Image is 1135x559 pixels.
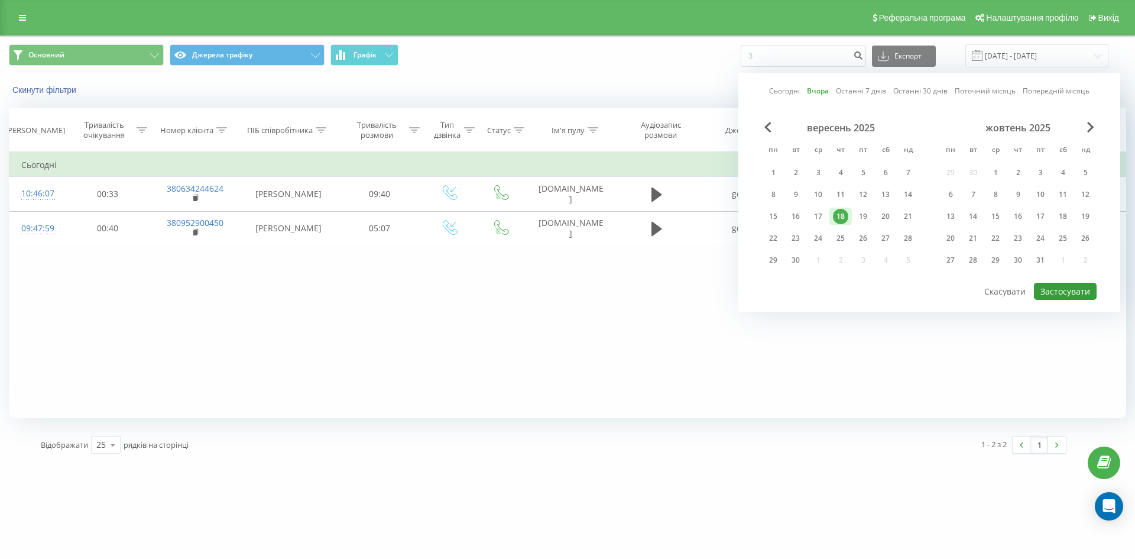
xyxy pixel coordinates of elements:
div: 23 [1010,231,1026,246]
div: Ім'я пулу [552,125,585,135]
div: пн 20 жовт 2025 р. [939,230,962,247]
td: [PERSON_NAME] [240,177,336,211]
div: вт 16 вер 2025 р. [784,208,807,225]
div: 7 [965,187,981,202]
div: ср 17 вер 2025 р. [807,208,829,225]
td: 00:33 [64,177,151,211]
div: Тривалість розмови [347,120,406,140]
div: 22 [988,231,1003,246]
a: Попередній місяць [1023,85,1089,96]
button: Джерела трафіку [170,44,325,66]
div: 21 [900,209,916,224]
div: 4 [1055,165,1071,180]
div: 19 [1078,209,1093,224]
div: 16 [1010,209,1026,224]
abbr: понеділок [764,142,782,160]
td: 05:07 [336,211,423,245]
td: google [698,211,791,245]
div: 1 - 2 з 2 [981,438,1007,450]
abbr: п’ятниця [854,142,872,160]
div: сб 25 жовт 2025 р. [1052,230,1074,247]
div: пн 27 жовт 2025 р. [939,251,962,269]
button: Основний [9,44,164,66]
span: Вихід [1098,13,1119,22]
td: 00:40 [64,211,151,245]
a: 380634244624 [167,183,223,194]
div: 12 [855,187,871,202]
div: жовтень 2025 [939,122,1097,134]
div: вт 30 вер 2025 р. [784,251,807,269]
div: 27 [943,253,958,268]
div: Тривалість очікування [75,120,134,140]
div: 9 [788,187,803,202]
div: ср 1 жовт 2025 р. [984,164,1007,182]
div: вт 21 жовт 2025 р. [962,230,984,247]
div: 6 [943,187,958,202]
div: 12 [1078,187,1093,202]
abbr: неділя [1076,142,1094,160]
div: Номер клієнта [160,125,213,135]
div: 22 [766,231,781,246]
a: Останні 30 днів [893,85,948,96]
div: Тип дзвінка [433,120,461,140]
span: Основний [28,50,64,60]
td: [PERSON_NAME] [240,211,336,245]
a: Сьогодні [769,85,800,96]
td: 09:40 [336,177,423,211]
div: сб 13 вер 2025 р. [874,186,897,203]
abbr: п’ятниця [1032,142,1049,160]
div: сб 27 вер 2025 р. [874,230,897,247]
div: нд 14 вер 2025 р. [897,186,919,203]
abbr: субота [877,142,894,160]
div: 10 [1033,187,1048,202]
div: нд 28 вер 2025 р. [897,230,919,247]
div: 11 [833,187,848,202]
div: 30 [1010,253,1026,268]
button: Скинути фільтри [9,85,82,95]
div: вт 7 жовт 2025 р. [962,186,984,203]
div: пн 13 жовт 2025 р. [939,208,962,225]
abbr: вівторок [964,142,982,160]
div: 21 [965,231,981,246]
div: пн 22 вер 2025 р. [762,230,784,247]
input: Пошук за номером [741,46,866,67]
div: нд 7 вер 2025 р. [897,164,919,182]
span: рядків на сторінці [124,440,189,450]
div: 25 [1055,231,1071,246]
div: чт 23 жовт 2025 р. [1007,230,1029,247]
div: ср 24 вер 2025 р. [807,230,829,247]
a: Вчора [807,85,829,96]
div: вт 28 жовт 2025 р. [962,251,984,269]
div: 18 [1055,209,1071,224]
div: [PERSON_NAME] [5,125,65,135]
div: ср 3 вер 2025 р. [807,164,829,182]
div: 14 [900,187,916,202]
div: нд 12 жовт 2025 р. [1074,186,1097,203]
div: 10 [810,187,826,202]
div: 30 [788,253,803,268]
div: сб 6 вер 2025 р. [874,164,897,182]
div: пн 1 вер 2025 р. [762,164,784,182]
div: ПІБ співробітника [247,125,313,135]
div: Open Intercom Messenger [1095,492,1123,521]
div: нд 21 вер 2025 р. [897,208,919,225]
div: 2 [788,165,803,180]
div: пт 26 вер 2025 р. [852,230,874,247]
div: пт 10 жовт 2025 р. [1029,186,1052,203]
div: 10:46:07 [21,182,53,205]
div: пт 3 жовт 2025 р. [1029,164,1052,182]
div: пт 19 вер 2025 р. [852,208,874,225]
button: Застосувати [1034,283,1097,300]
div: чт 2 жовт 2025 р. [1007,164,1029,182]
div: 17 [810,209,826,224]
div: 1 [766,165,781,180]
abbr: понеділок [942,142,959,160]
abbr: неділя [899,142,917,160]
div: пт 24 жовт 2025 р. [1029,230,1052,247]
abbr: четвер [832,142,849,160]
div: сб 4 жовт 2025 р. [1052,164,1074,182]
div: сб 11 жовт 2025 р. [1052,186,1074,203]
div: вересень 2025 [762,122,919,134]
div: Статус [487,125,511,135]
div: 5 [855,165,871,180]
